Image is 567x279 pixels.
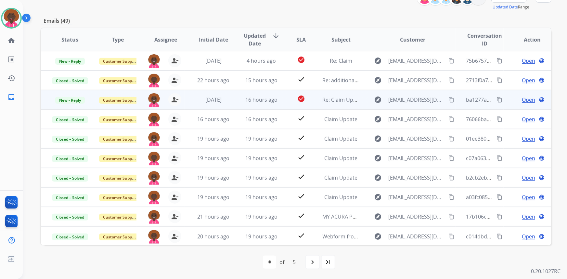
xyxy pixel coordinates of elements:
[99,77,141,84] span: Customer Support
[197,174,229,181] span: 19 hours ago
[389,96,445,104] span: [EMAIL_ADDRESS][DOMAIN_NAME]
[466,174,564,181] span: b2cb2eb1-64d6-4c4f-91a8-9e6a6f408d30
[197,135,229,142] span: 19 hours ago
[522,96,535,104] span: Open
[323,213,402,220] span: MY ACURA PARTS: Order #15334
[374,57,382,65] mat-icon: explore
[389,115,445,123] span: [EMAIL_ADDRESS][DOMAIN_NAME]
[245,233,277,240] span: 19 hours ago
[466,57,563,64] span: 75b67573-4c44-4515-bf94-16892ac1e20f
[7,93,15,101] mat-icon: inbox
[448,175,454,181] mat-icon: content_copy
[245,116,277,123] span: 16 hours ago
[197,116,229,123] span: 16 hours ago
[112,36,124,44] span: Type
[99,97,141,104] span: Customer Support
[279,258,284,266] div: of
[323,233,470,240] span: Webform from [EMAIL_ADDRESS][DOMAIN_NAME] on [DATE]
[466,213,563,220] span: 17b106cc-96df-4a71-8f51-6791bd9c62fb
[205,96,222,103] span: [DATE]
[148,191,161,204] img: agent-avatar
[325,155,358,162] span: Claim Update
[539,116,545,122] mat-icon: language
[288,256,301,269] div: 5
[297,192,305,200] mat-icon: check
[389,213,445,221] span: [EMAIL_ADDRESS][DOMAIN_NAME]
[197,233,229,240] span: 20 hours ago
[171,76,179,84] mat-icon: person_remove
[331,36,351,44] span: Subject
[389,154,445,162] span: [EMAIL_ADDRESS][DOMAIN_NAME]
[297,173,305,181] mat-icon: check
[389,233,445,240] span: [EMAIL_ADDRESS][DOMAIN_NAME]
[205,57,222,64] span: [DATE]
[7,74,15,82] mat-icon: history
[496,116,502,122] mat-icon: content_copy
[496,214,502,220] mat-icon: content_copy
[52,136,88,143] span: Closed – Solved
[400,36,426,44] span: Customer
[374,233,382,240] mat-icon: explore
[325,135,358,142] span: Claim Update
[171,193,179,201] mat-icon: person_remove
[309,258,316,266] mat-icon: navigate_next
[297,114,305,122] mat-icon: check
[245,77,277,84] span: 15 hours ago
[55,58,85,65] span: New - Reply
[247,57,276,64] span: 4 hours ago
[197,155,229,162] span: 19 hours ago
[171,174,179,182] mat-icon: person_remove
[296,36,306,44] span: SLA
[496,234,502,239] mat-icon: content_copy
[148,152,161,165] img: agent-avatar
[466,194,562,201] span: a03fc085-de93-4c5a-8d3e-700ffed2c176
[148,171,161,185] img: agent-avatar
[389,193,445,201] span: [EMAIL_ADDRESS][DOMAIN_NAME]
[496,155,502,161] mat-icon: content_copy
[99,116,141,123] span: Customer Support
[522,213,535,221] span: Open
[330,57,352,64] span: Re: Claim
[448,58,454,64] mat-icon: content_copy
[448,116,454,122] mat-icon: content_copy
[374,115,382,123] mat-icon: explore
[297,153,305,161] mat-icon: check
[448,97,454,103] mat-icon: content_copy
[389,135,445,143] span: [EMAIL_ADDRESS][DOMAIN_NAME]
[297,56,305,64] mat-icon: check_circle
[52,175,88,182] span: Closed – Solved
[374,76,382,84] mat-icon: explore
[99,58,141,65] span: Customer Support
[374,96,382,104] mat-icon: explore
[496,136,502,142] mat-icon: content_copy
[154,36,177,44] span: Assignee
[245,135,277,142] span: 19 hours ago
[374,154,382,162] mat-icon: explore
[325,194,358,201] span: Claim Update
[496,58,502,64] mat-icon: content_copy
[245,213,277,220] span: 19 hours ago
[466,96,565,103] span: ba1277a1-5d06-48dc-91ce-8be3007f25e6
[466,233,563,240] span: c014dbd1-ccc7-4f38-a947-8cc197a2fd77
[448,214,454,220] mat-icon: content_copy
[55,97,85,104] span: New - Reply
[148,132,161,146] img: agent-avatar
[171,233,179,240] mat-icon: person_remove
[324,258,332,266] mat-icon: last_page
[539,194,545,200] mat-icon: language
[52,116,88,123] span: Closed – Solved
[522,57,535,65] span: Open
[52,77,88,84] span: Closed – Solved
[171,57,179,65] mat-icon: person_remove
[323,77,387,84] span: Re: additional information
[531,267,561,275] p: 0.20.1027RC
[148,54,161,68] img: agent-avatar
[245,194,277,201] span: 19 hours ago
[325,174,358,181] span: Claim Update
[466,116,567,123] span: 76066bac-5669-4cdd-a977-592d371c15b9
[245,174,277,181] span: 19 hours ago
[496,194,502,200] mat-icon: content_copy
[466,77,565,84] span: 2713f0a7-0410-4145-ae74-0dcd47ee625c
[325,116,358,123] span: Claim Update
[99,155,141,162] span: Customer Support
